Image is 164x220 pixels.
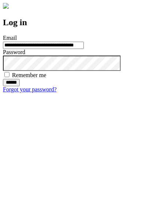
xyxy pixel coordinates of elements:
label: Email [3,35,17,41]
label: Password [3,49,25,55]
h2: Log in [3,18,161,27]
label: Remember me [12,72,46,78]
img: logo-4e3dc11c47720685a147b03b5a06dd966a58ff35d612b21f08c02c0306f2b779.png [3,3,9,9]
a: Forgot your password? [3,86,56,92]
